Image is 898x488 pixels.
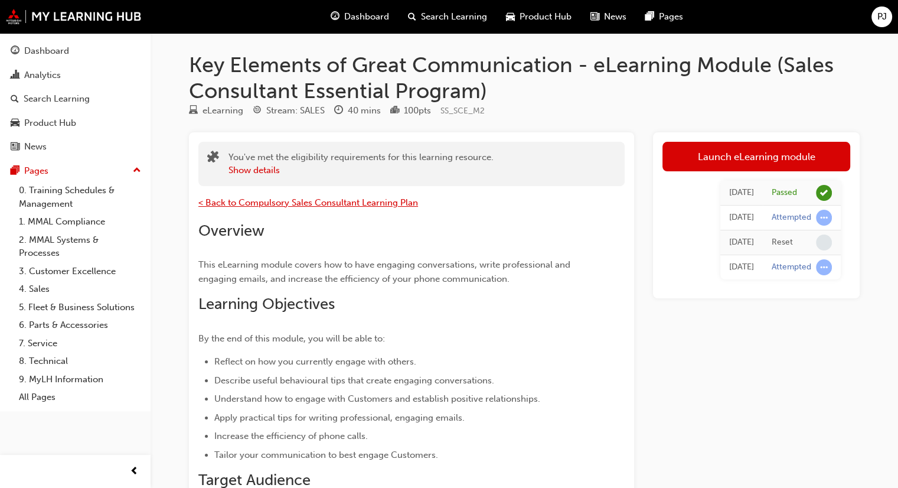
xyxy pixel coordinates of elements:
button: PJ [871,6,892,27]
span: car-icon [11,118,19,129]
a: 5. Fleet & Business Solutions [14,298,146,317]
div: Type [189,103,243,118]
div: Fri Sep 26 2025 12:29:02 GMT+1000 (Australian Eastern Standard Time) [729,261,754,274]
span: chart-icon [11,70,19,81]
img: mmal [6,9,142,24]
div: Stream [253,103,325,118]
div: You've met the eligibility requirements for this learning resource. [228,151,494,177]
a: search-iconSearch Learning [399,5,497,29]
span: guage-icon [331,9,339,24]
div: Search Learning [24,92,90,106]
a: Launch eLearning module [662,142,850,171]
span: Product Hub [520,10,572,24]
a: < Back to Compulsory Sales Consultant Learning Plan [198,197,418,208]
span: pages-icon [645,9,654,24]
a: 1. MMAL Compliance [14,213,146,231]
span: Pages [659,10,683,24]
div: Mon Sep 29 2025 09:48:17 GMT+1000 (Australian Eastern Standard Time) [729,211,754,225]
div: 100 pts [404,104,431,118]
a: Analytics [5,64,146,86]
span: Learning Objectives [198,295,335,313]
span: Apply practical tips for writing professional, engaging emails. [214,412,465,423]
a: 2. MMAL Systems & Processes [14,231,146,262]
div: Pages [24,164,48,178]
span: Dashboard [344,10,389,24]
div: Reset [772,237,793,248]
a: Product Hub [5,112,146,134]
span: Increase the efficiency of phone calls. [214,431,368,441]
span: learningRecordVerb_NONE-icon [816,235,832,250]
a: 6. Parts & Accessories [14,316,146,334]
span: News [604,10,626,24]
span: search-icon [408,9,416,24]
span: guage-icon [11,46,19,57]
a: pages-iconPages [636,5,693,29]
div: 40 mins [348,104,381,118]
div: Dashboard [24,44,69,58]
span: podium-icon [390,106,399,116]
a: 3. Customer Excellence [14,262,146,281]
span: car-icon [506,9,515,24]
a: 0. Training Schedules & Management [14,181,146,213]
span: puzzle-icon [207,152,219,165]
span: Tailor your communication to best engage Customers. [214,450,438,460]
span: prev-icon [130,464,139,479]
button: Show details [228,164,280,177]
span: Describe useful behavioural tips that create engaging conversations. [214,375,494,386]
div: Stream: SALES [266,104,325,118]
div: News [24,140,47,154]
a: Search Learning [5,88,146,110]
span: Overview [198,222,264,240]
span: news-icon [11,142,19,152]
span: news-icon [590,9,599,24]
span: This eLearning module covers how to have engaging conversations, write professional and engaging ... [198,259,573,284]
div: Analytics [24,69,61,82]
a: 9. MyLH Information [14,370,146,389]
div: Attempted [772,212,811,223]
div: Passed [772,187,797,199]
h1: Key Elements of Great Communication - eLearning Module (Sales Consultant Essential Program) [189,52,860,103]
span: PJ [877,10,887,24]
span: learningRecordVerb_ATTEMPT-icon [816,210,832,226]
button: Pages [5,160,146,182]
div: eLearning [203,104,243,118]
a: All Pages [14,388,146,406]
a: car-iconProduct Hub [497,5,581,29]
div: Duration [334,103,381,118]
span: search-icon [11,94,19,105]
span: Learning resource code [440,106,485,116]
div: Product Hub [24,116,76,130]
a: news-iconNews [581,5,636,29]
span: Search Learning [421,10,487,24]
a: News [5,136,146,158]
a: 8. Technical [14,352,146,370]
span: clock-icon [334,106,343,116]
a: guage-iconDashboard [321,5,399,29]
span: target-icon [253,106,262,116]
div: Points [390,103,431,118]
div: Tue Sep 30 2025 11:20:07 GMT+1000 (Australian Eastern Standard Time) [729,186,754,200]
a: Dashboard [5,40,146,62]
span: By the end of this module, you will be able to: [198,333,385,344]
span: learningRecordVerb_ATTEMPT-icon [816,259,832,275]
span: learningRecordVerb_PASS-icon [816,185,832,201]
span: Reflect on how you currently engage with others. [214,356,416,367]
button: DashboardAnalyticsSearch LearningProduct HubNews [5,38,146,160]
span: Understand how to engage with Customers and establish positive relationships. [214,393,540,404]
div: Mon Sep 29 2025 09:48:15 GMT+1000 (Australian Eastern Standard Time) [729,236,754,249]
a: 7. Service [14,334,146,353]
span: up-icon [133,163,141,178]
div: Attempted [772,262,811,273]
a: 4. Sales [14,280,146,298]
span: pages-icon [11,166,19,177]
span: learningResourceType_ELEARNING-icon [189,106,198,116]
